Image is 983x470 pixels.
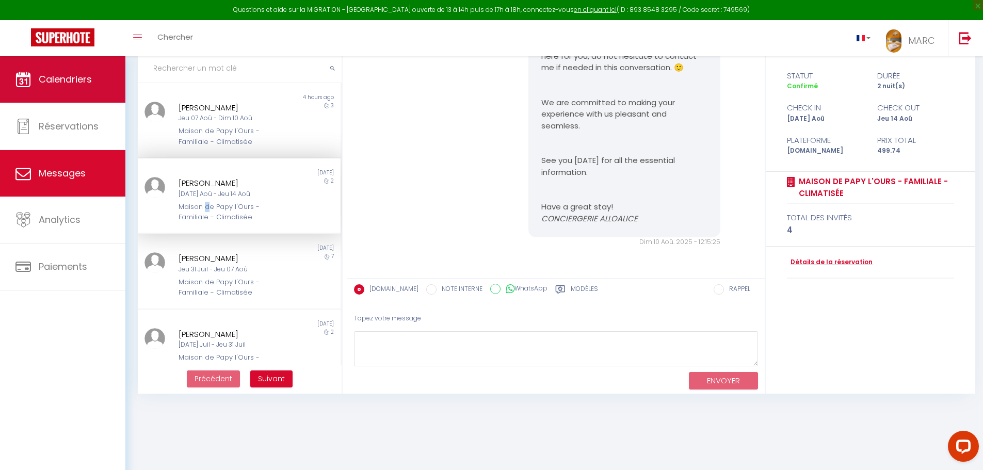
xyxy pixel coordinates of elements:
a: Chercher [150,20,201,56]
div: [DATE] Juil - Jeu 31 Juil [179,340,283,350]
img: ... [144,328,165,349]
p: We are committed to making your experience with us pleasant and seamless. [541,97,707,132]
div: [DATE] [239,320,340,328]
p: See you [DATE] for all the essential information. [541,155,707,178]
label: WhatsApp [501,284,547,295]
div: 4 hours ago [239,93,340,102]
img: ... [886,29,901,53]
div: Maison de Papy l'Ours - Familiale - Climatisée [179,352,283,374]
div: 499.74 [871,146,961,156]
div: Tapez votre message [354,306,758,331]
div: [DATE] Aoû [780,114,871,124]
div: Maison de Papy l'Ours - Familiale - Climatisée [179,202,283,223]
label: [DOMAIN_NAME] [364,284,418,296]
div: check out [871,102,961,114]
div: Jeu 31 Juil - Jeu 07 Aoû [179,265,283,274]
input: Rechercher un mot clé [138,54,342,83]
div: [PERSON_NAME] [179,328,283,341]
em: CONCIERGERIE ALLOALICE [541,213,638,224]
img: Super Booking [31,28,94,46]
div: Maison de Papy l'Ours - Familiale - Climatisée [179,277,283,298]
button: ENVOYER [689,372,758,390]
div: Prix total [871,134,961,147]
a: Détails de la réservation [787,257,873,267]
div: check in [780,102,871,114]
span: 7 [331,252,334,260]
span: Réservations [39,120,99,133]
label: NOTE INTERNE [437,284,482,296]
button: Previous [187,370,240,388]
a: Maison de Papy l'Ours - Familiale - Climatisée [795,175,955,200]
div: Jeu 07 Aoû - Dim 10 Aoû [179,114,283,123]
img: ... [144,177,165,198]
span: MARC [908,34,935,47]
p: Have a great stay! [541,201,707,213]
div: [PERSON_NAME] [179,102,283,114]
div: statut [780,70,871,82]
li: : Need assistance? I am here for you, do not hesitate to contact me if needed in this conversatio... [541,39,707,74]
span: Suivant [258,374,285,384]
div: [DATE] [239,244,340,252]
div: Maison de Papy l'Ours - Familiale - Climatisée [179,126,283,147]
span: Messages [39,167,86,180]
div: durée [871,70,961,82]
div: [DOMAIN_NAME] [780,146,871,156]
a: en cliquant ici [574,5,617,14]
div: Jeu 14 Aoû [871,114,961,124]
label: RAPPEL [724,284,750,296]
div: 4 [787,224,955,236]
iframe: LiveChat chat widget [940,427,983,470]
span: 3 [331,102,334,109]
a: ... MARC [878,20,948,56]
span: Calendriers [39,73,92,86]
div: [DATE] [239,169,340,177]
img: logout [959,31,972,44]
span: Précédent [195,374,232,384]
span: Analytics [39,213,80,226]
button: Next [250,370,293,388]
div: [DATE] Aoû - Jeu 14 Aoû [179,189,283,199]
span: Chercher [157,31,193,42]
div: [PERSON_NAME] [179,252,283,265]
span: 2 [331,177,334,185]
span: Paiements [39,260,87,273]
div: total des invités [787,212,955,224]
div: [PERSON_NAME] [179,177,283,189]
span: Confirmé [787,82,818,90]
label: Modèles [571,284,598,297]
span: 2 [331,328,334,336]
div: 2 nuit(s) [871,82,961,91]
img: ... [144,102,165,122]
img: ... [144,252,165,273]
div: Dim 10 Aoû. 2025 - 12:15:25 [528,237,720,247]
div: Plateforme [780,134,871,147]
